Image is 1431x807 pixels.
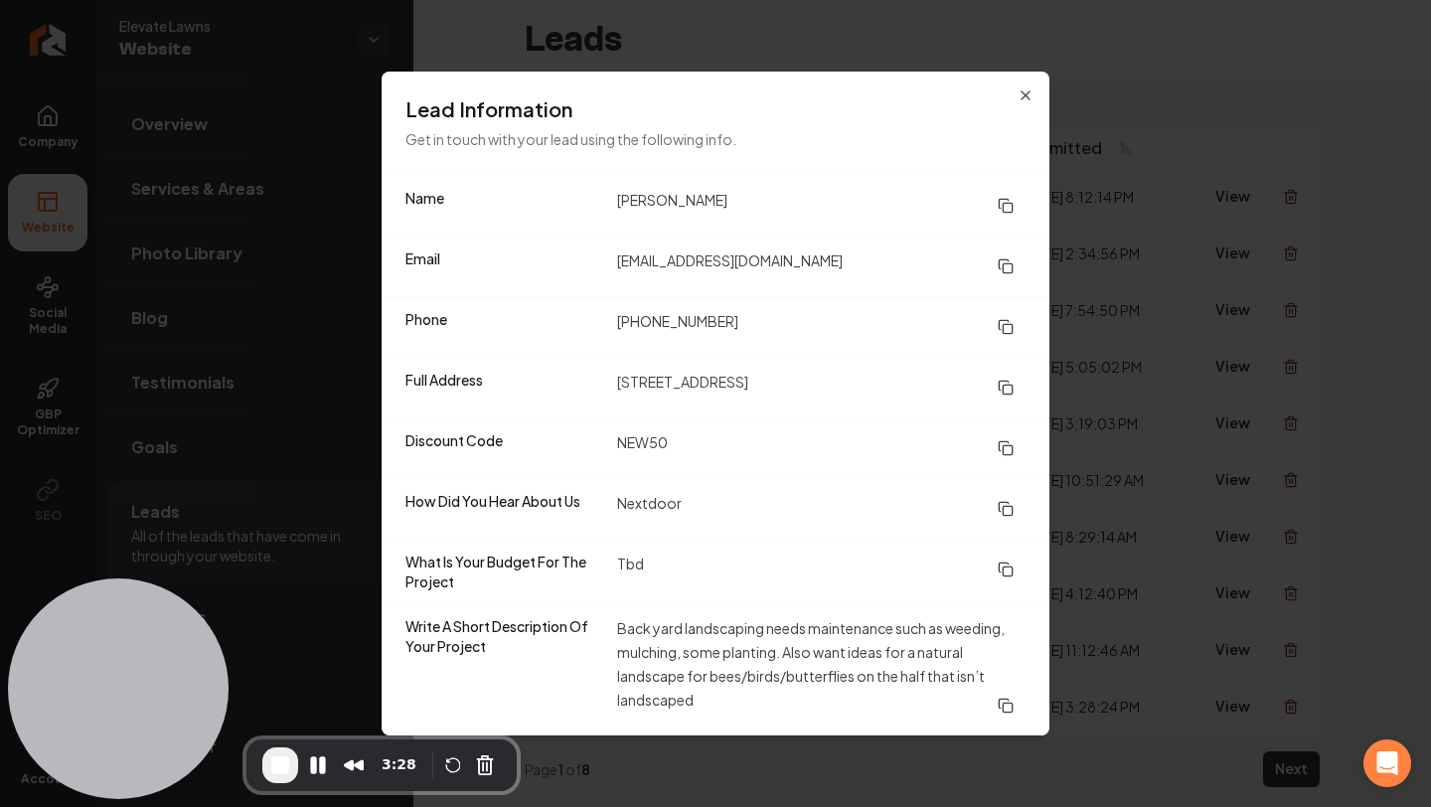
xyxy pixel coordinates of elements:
[617,370,1026,405] dd: [STREET_ADDRESS]
[405,95,1026,123] h3: Lead Information
[617,616,1026,724] dd: Back yard landscaping needs maintenance such as weeding, mulching, some planting. Also want ideas...
[405,552,601,591] dt: What Is Your Budget For The Project
[405,430,601,466] dt: Discount Code
[617,430,1026,466] dd: NEW50
[405,188,601,224] dt: Name
[617,248,1026,284] dd: [EMAIL_ADDRESS][DOMAIN_NAME]
[405,616,601,724] dt: Write A Short Description Of Your Project
[405,370,601,405] dt: Full Address
[405,309,601,345] dt: Phone
[405,491,601,527] dt: How Did You Hear About Us
[617,309,1026,345] dd: [PHONE_NUMBER]
[405,248,601,284] dt: Email
[617,188,1026,224] dd: [PERSON_NAME]
[617,552,1026,591] dd: Tbd
[405,127,1026,151] p: Get in touch with your lead using the following info.
[617,491,1026,527] dd: Nextdoor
